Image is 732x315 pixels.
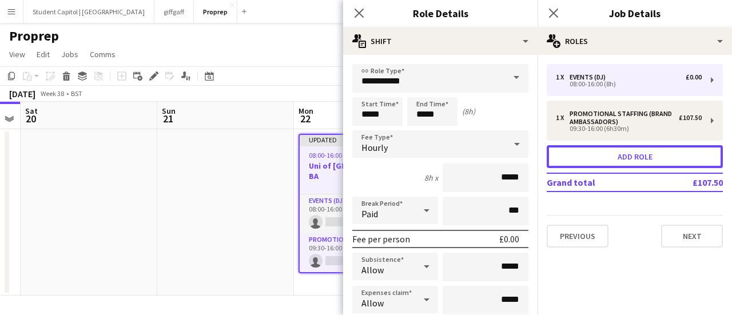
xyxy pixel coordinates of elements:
a: Comms [85,47,120,62]
div: 1 x [556,73,570,81]
div: 09:30-16:00 (6h30m) [556,126,702,131]
span: Mon [299,106,313,116]
h3: Uni of [GEOGRAPHIC_DATA] BA [300,161,425,181]
span: Sun [162,106,176,116]
button: giffgaff [154,1,194,23]
span: Week 38 [38,89,66,98]
span: Comms [90,49,116,59]
a: Edit [32,47,54,62]
span: Jobs [61,49,78,59]
span: 22 [297,112,313,125]
td: £107.50 [655,173,723,192]
div: (8h) [462,106,475,117]
div: 8h x [424,173,438,183]
span: View [9,49,25,59]
button: Previous [547,225,608,248]
span: Paid [361,208,378,220]
div: Updated [300,135,425,144]
span: 20 [23,112,38,125]
button: Proprep [194,1,237,23]
span: Allow [361,264,384,276]
div: £107.50 [679,114,702,122]
app-card-role: Events (DJ)0/108:00-16:00 (8h) [300,194,425,233]
a: Jobs [57,47,83,62]
div: 08:00-16:00 (8h) [556,81,702,87]
div: Events (DJ) [570,73,610,81]
app-job-card: Updated08:00-16:00 (8h)0/2Uni of [GEOGRAPHIC_DATA] BA2 RolesEvents (DJ)0/108:00-16:00 (8h) Promot... [299,134,427,273]
td: Grand total [547,173,655,192]
div: 1 x [556,114,570,122]
h3: Job Details [538,6,732,21]
div: BST [71,89,82,98]
div: [DATE] [9,88,35,99]
button: Student Capitol | [GEOGRAPHIC_DATA] [23,1,154,23]
div: Roles [538,27,732,55]
span: Allow [361,297,384,309]
span: Sat [25,106,38,116]
a: View [5,47,30,62]
h3: Role Details [343,6,538,21]
span: 21 [160,112,176,125]
span: 08:00-16:00 (8h) [309,151,355,160]
div: Shift [343,27,538,55]
div: £0.00 [499,233,519,245]
button: Add role [547,145,723,168]
span: Edit [37,49,50,59]
div: Fee per person [352,233,410,245]
span: Hourly [361,142,388,153]
div: £0.00 [686,73,702,81]
div: Promotional Staffing (Brand Ambassadors) [570,110,679,126]
h1: Proprep [9,27,59,45]
app-card-role: Promotional Staffing (Brand Ambassadors)0/109:30-16:00 (6h30m) [300,233,425,272]
button: Next [661,225,723,248]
